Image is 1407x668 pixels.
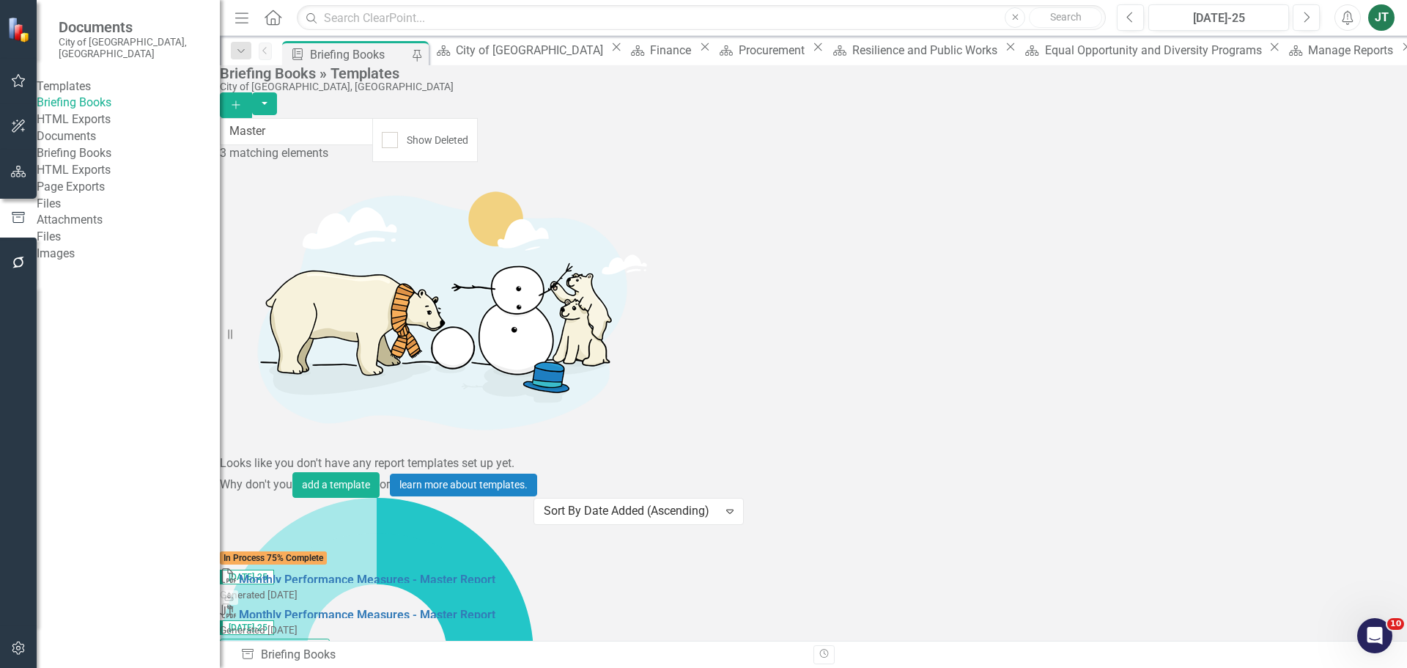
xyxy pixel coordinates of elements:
div: Finance [650,41,695,59]
span: In Process 75% Complete [220,551,327,565]
span: 10 [1387,618,1404,630]
a: Equal Opportunity and Diversity Programs [1019,41,1265,59]
a: Briefing Books [37,145,220,162]
a: Page Exports [37,179,220,196]
div: Briefing Books [310,45,410,64]
a: HTML Exports [37,111,220,128]
span: Documents [59,18,205,36]
div: Briefing Books » Templates [220,65,1400,81]
div: City of [GEOGRAPHIC_DATA] [456,41,608,59]
small: Generated [DATE] [220,624,298,636]
button: Search [1029,7,1102,28]
input: Search ClearPoint... [297,5,1106,31]
div: Equal Opportunity and Diversity Programs [1045,41,1266,59]
a: Monthly Performance Measures - Master Report [239,608,495,622]
a: City of [GEOGRAPHIC_DATA] [432,41,608,59]
div: Resilience and Public Works [852,41,1002,59]
a: Briefing Books [37,95,220,111]
small: City of [GEOGRAPHIC_DATA], [GEOGRAPHIC_DATA] [59,36,205,60]
div: 3 matching elements [220,145,373,162]
img: Getting started [220,162,660,455]
a: Finance [626,41,695,59]
a: Monthly Performance Measures - Master Report [239,573,495,587]
div: Procurement [739,41,809,59]
div: Manage Reports [1308,41,1397,59]
a: Attachments [37,212,220,229]
div: Briefing Books [240,647,802,664]
a: Resilience and Public Works [827,41,1001,59]
span: or [380,477,390,491]
a: Manage Reports [1284,41,1397,59]
span: Why don't you [220,477,292,491]
button: JT [1368,4,1395,31]
div: [DATE]-25 [1153,10,1284,27]
a: Images [37,246,220,263]
div: City of [GEOGRAPHIC_DATA], [GEOGRAPHIC_DATA] [220,81,1400,92]
div: Files [37,196,220,213]
div: Looks like you don't have any report templates set up yet. [220,455,1407,472]
a: Files [37,229,220,246]
img: ClearPoint Strategy [7,17,33,43]
span: Search [1050,11,1082,23]
small: Generated [DATE] [220,589,298,601]
div: Documents [37,128,220,145]
div: Templates [37,78,220,95]
a: HTML Exports [37,162,220,179]
button: [DATE]-25 [1148,4,1289,31]
a: learn more about templates. [390,474,537,496]
a: Procurement [714,41,809,59]
div: Show Deleted [407,133,468,147]
input: Filter Templates... [220,118,373,145]
iframe: Intercom live chat [1357,618,1392,653]
span: [DATE]-25 [220,620,274,635]
button: View all 232 documents [220,639,330,659]
button: add a template [292,472,380,498]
